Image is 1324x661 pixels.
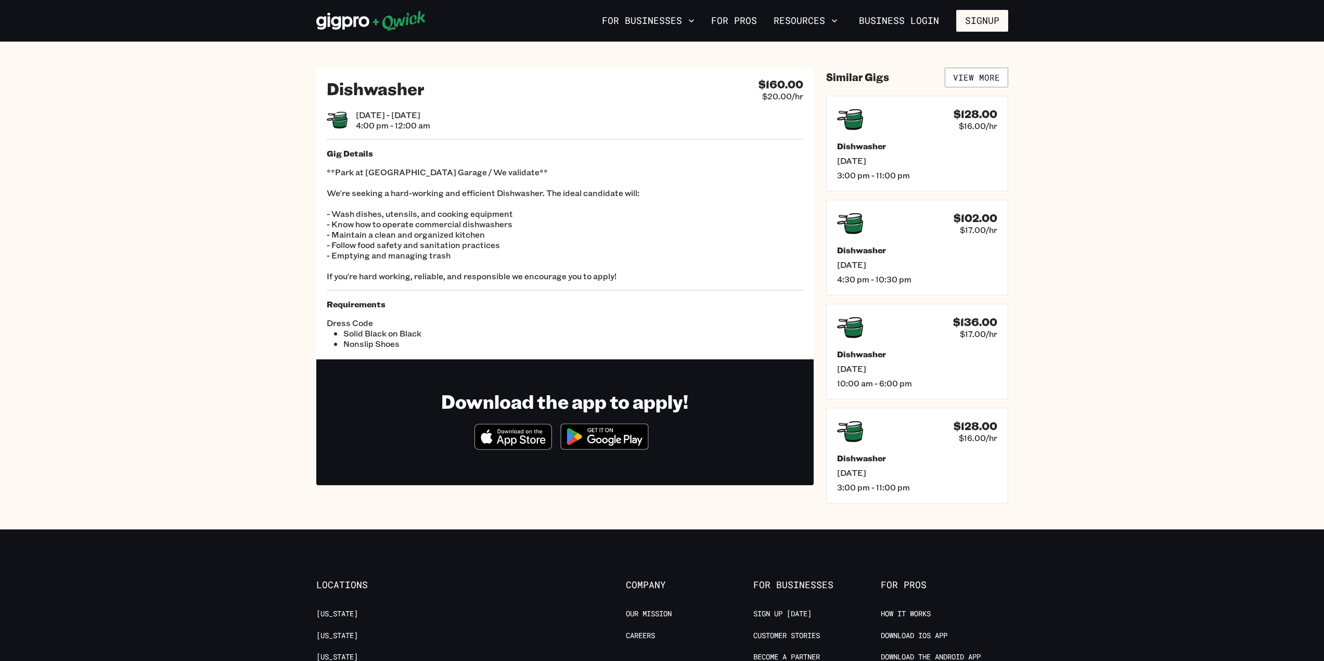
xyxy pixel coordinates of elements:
[356,120,430,131] span: 4:00 pm - 12:00 am
[945,68,1008,87] a: View More
[327,78,425,99] h2: Dishwasher
[343,339,565,349] li: Nonslip Shoes
[753,579,881,591] span: For Businesses
[837,260,997,270] span: [DATE]
[327,318,565,328] span: Dress Code
[316,631,358,641] a: [US_STATE]
[837,378,997,388] span: 10:00 am - 6:00 pm
[762,91,803,101] span: $20.00/hr
[837,245,997,255] h5: Dishwasher
[474,441,552,452] a: Download on the App Store
[837,274,997,284] span: 4:30 pm - 10:30 pm
[759,78,803,91] h4: $160.00
[554,417,655,456] img: Get it on Google Play
[327,148,803,159] h5: Gig Details
[327,167,803,281] p: **Park at [GEOGRAPHIC_DATA] Garage / We validate** We're seeking a hard-working and efficient Dis...
[881,579,1008,591] span: For Pros
[960,225,997,235] span: $17.00/hr
[598,12,699,30] button: For Businesses
[826,96,1008,191] a: $128.00$16.00/hrDishwasher[DATE]3:00 pm - 11:00 pm
[959,121,997,131] span: $16.00/hr
[954,212,997,225] h4: $102.00
[954,108,997,121] h4: $128.00
[626,579,753,591] span: Company
[837,453,997,463] h5: Dishwasher
[769,12,842,30] button: Resources
[960,329,997,339] span: $17.00/hr
[826,200,1008,295] a: $102.00$17.00/hrDishwasher[DATE]4:30 pm - 10:30 pm
[837,482,997,492] span: 3:00 pm - 11:00 pm
[316,579,444,591] span: Locations
[826,408,1008,503] a: $128.00$16.00/hrDishwasher[DATE]3:00 pm - 11:00 pm
[837,349,997,359] h5: Dishwasher
[707,12,761,30] a: For Pros
[837,170,997,180] span: 3:00 pm - 11:00 pm
[316,609,358,619] a: [US_STATE]
[837,364,997,374] span: [DATE]
[826,71,889,84] h4: Similar Gigs
[881,631,947,641] a: Download IOS App
[837,141,997,151] h5: Dishwasher
[753,609,812,619] a: Sign up [DATE]
[881,609,931,619] a: How it Works
[441,390,688,413] h1: Download the app to apply!
[626,631,655,641] a: Careers
[956,10,1008,32] button: Signup
[343,328,565,339] li: Solid Black on Black
[959,433,997,443] span: $16.00/hr
[850,10,948,32] a: Business Login
[954,420,997,433] h4: $128.00
[837,155,997,166] span: [DATE]
[753,631,820,641] a: Customer stories
[953,316,997,329] h4: $136.00
[626,609,672,619] a: Our Mission
[837,468,997,478] span: [DATE]
[826,304,1008,399] a: $136.00$17.00/hrDishwasher[DATE]10:00 am - 6:00 pm
[356,110,430,120] span: [DATE] - [DATE]
[327,299,803,309] h5: Requirements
